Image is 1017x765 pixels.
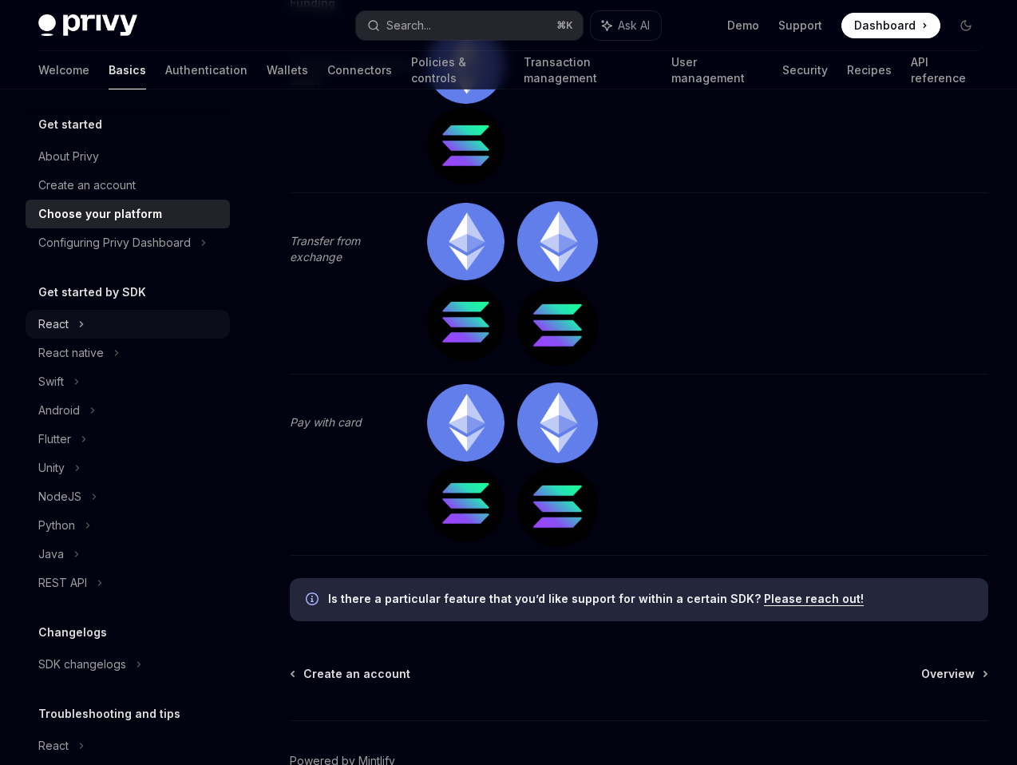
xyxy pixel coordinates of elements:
div: About Privy [38,147,99,166]
div: Flutter [38,430,71,449]
div: Python [38,516,75,535]
h5: Get started [38,115,102,134]
span: Overview [921,666,975,682]
a: Basics [109,51,146,89]
img: solana.png [427,465,505,542]
em: Pay with card [290,415,362,429]
div: Unity [38,458,65,478]
a: Create an account [291,666,410,682]
svg: Info [306,593,322,608]
a: About Privy [26,142,230,171]
button: Ask AI [591,11,661,40]
a: Connectors [327,51,392,89]
div: React [38,736,69,755]
span: Ask AI [618,18,650,34]
a: Welcome [38,51,89,89]
div: Choose your platform [38,204,162,224]
div: Search... [386,16,431,35]
a: Wallets [267,51,308,89]
div: Java [38,545,64,564]
strong: Is there a particular feature that you’d like support for within a certain SDK? [328,592,761,605]
a: Overview [921,666,987,682]
span: Create an account [303,666,410,682]
a: Dashboard [841,13,940,38]
a: Policies & controls [411,51,505,89]
a: User management [671,51,763,89]
div: SDK changelogs [38,655,126,674]
button: Toggle dark mode [953,13,979,38]
img: solana.png [517,285,598,366]
img: ethereum.png [517,382,598,463]
img: ethereum.png [517,201,598,282]
a: Security [782,51,828,89]
div: REST API [38,573,87,593]
span: Dashboard [854,18,916,34]
button: Search...⌘K [356,11,583,40]
div: React [38,315,69,334]
a: API reference [911,51,979,89]
img: solana.png [427,107,505,184]
a: Recipes [847,51,892,89]
h5: Changelogs [38,623,107,642]
div: React native [38,343,104,363]
img: ethereum.png [427,384,505,462]
a: Choose your platform [26,200,230,228]
a: Demo [727,18,759,34]
div: NodeJS [38,487,81,506]
a: Authentication [165,51,247,89]
img: solana.png [427,283,505,361]
h5: Get started by SDK [38,283,146,302]
img: dark logo [38,14,137,37]
img: ethereum.png [427,203,505,280]
a: Please reach out! [764,592,864,606]
a: Transaction management [524,51,652,89]
span: ⌘ K [556,19,573,32]
div: Swift [38,372,64,391]
img: solana.png [517,466,598,547]
h5: Troubleshooting and tips [38,704,180,723]
div: Android [38,401,80,420]
em: Transfer from exchange [290,234,360,264]
a: Create an account [26,171,230,200]
a: Support [778,18,822,34]
div: Create an account [38,176,136,195]
div: Configuring Privy Dashboard [38,233,191,252]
